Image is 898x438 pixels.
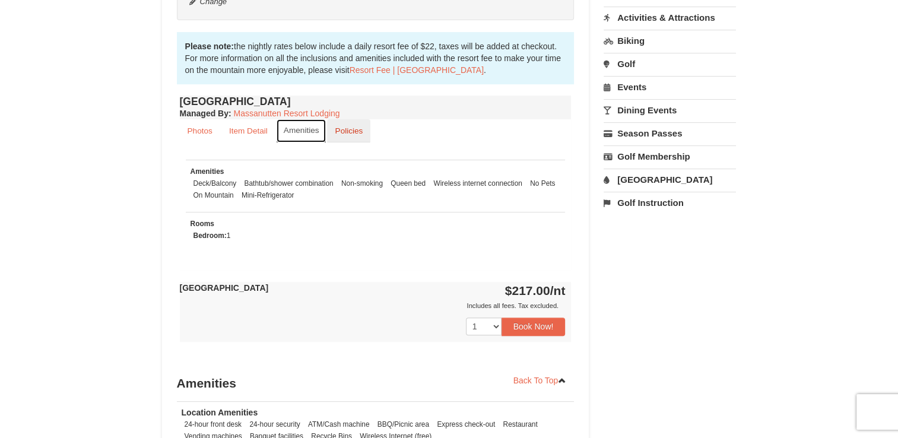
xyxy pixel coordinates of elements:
[193,231,227,240] strong: Bedroom:
[388,177,429,189] li: Queen bed
[550,284,566,297] span: /nt
[177,32,575,84] div: the nightly rates below include a daily resort fee of $22, taxes will be added at checkout. For m...
[350,65,484,75] a: Resort Fee | [GEOGRAPHIC_DATA]
[604,30,736,52] a: Biking
[180,109,231,118] strong: :
[430,177,525,189] li: Wireless internet connection
[182,408,258,417] strong: Location Amenities
[191,230,234,242] li: 1
[180,96,572,107] h4: [GEOGRAPHIC_DATA]
[284,126,319,135] small: Amenities
[180,300,566,312] div: Includes all fees. Tax excluded.
[434,418,498,430] li: Express check-out
[305,418,373,430] li: ATM/Cash machine
[500,418,540,430] li: Restaurant
[502,318,566,335] button: Book Now!
[604,7,736,28] a: Activities & Attractions
[604,53,736,75] a: Golf
[604,99,736,121] a: Dining Events
[180,119,220,142] a: Photos
[182,418,245,430] li: 24-hour front desk
[191,177,240,189] li: Deck/Balcony
[246,418,303,430] li: 24-hour security
[180,283,269,293] strong: [GEOGRAPHIC_DATA]
[180,109,229,118] span: Managed By
[527,177,558,189] li: No Pets
[234,109,340,118] a: Massanutten Resort Lodging
[229,126,268,135] small: Item Detail
[185,42,234,51] strong: Please note:
[604,192,736,214] a: Golf Instruction
[188,126,212,135] small: Photos
[239,189,297,201] li: Mini-Refrigerator
[327,119,370,142] a: Policies
[604,145,736,167] a: Golf Membership
[177,372,575,395] h3: Amenities
[335,126,363,135] small: Policies
[191,167,224,176] small: Amenities
[277,119,326,142] a: Amenities
[242,177,337,189] li: Bathtub/shower combination
[604,76,736,98] a: Events
[375,418,432,430] li: BBQ/Picnic area
[191,220,214,228] small: Rooms
[604,122,736,144] a: Season Passes
[505,284,566,297] strong: $217.00
[221,119,275,142] a: Item Detail
[338,177,386,189] li: Non-smoking
[506,372,575,389] a: Back To Top
[191,189,237,201] li: On Mountain
[604,169,736,191] a: [GEOGRAPHIC_DATA]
